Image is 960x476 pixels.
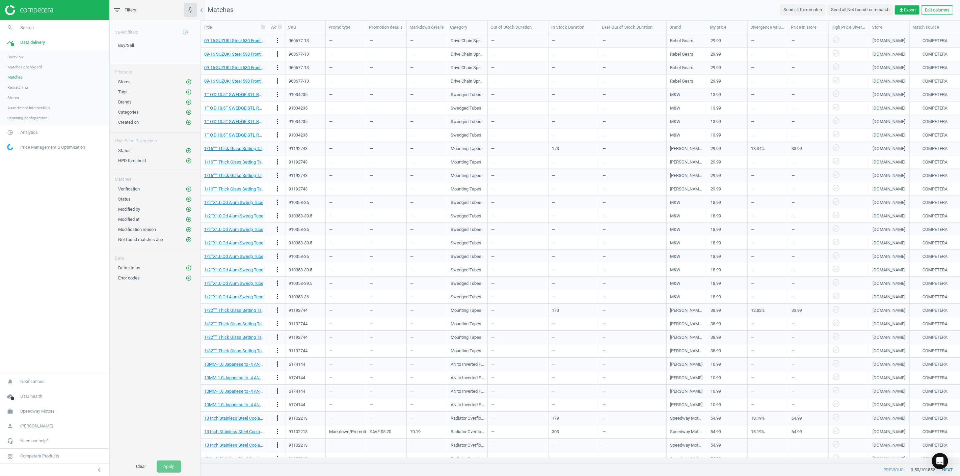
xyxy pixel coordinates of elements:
[185,79,192,85] button: add_circle_outline
[118,79,131,84] span: Stores
[273,320,282,328] button: more_vert
[273,333,282,342] button: more_vert
[204,281,263,286] a: 1/2""X1.0 Od Alum Swedg Tube
[182,29,188,35] i: add_circle_outline
[118,43,134,48] span: Buy/Sell
[208,6,234,14] span: Matches
[369,24,404,30] div: Promotion details
[832,76,840,84] i: check_circle_outline
[923,119,948,125] div: COMPETERA
[873,65,905,71] div: [DOMAIN_NAME]
[792,116,825,127] div: —
[370,62,403,73] div: —
[791,24,826,30] div: Price in store
[552,48,595,60] div: —
[273,306,282,314] i: more_vert
[603,35,663,47] div: —
[831,24,866,30] div: High Price Divergence
[273,117,282,126] button: more_vert
[118,120,139,125] span: Created on
[185,186,192,192] button: add_circle_outline
[899,7,916,13] span: Export
[370,102,403,114] div: —
[491,89,545,100] div: —
[7,115,47,121] span: Scanning configuration
[273,171,282,180] button: more_vert
[329,35,363,47] div: —
[370,48,403,60] div: —
[289,38,309,44] div: 960677-13
[873,119,905,125] div: [DOMAIN_NAME]
[91,466,108,474] button: chevron_left
[118,89,128,94] span: Tags
[204,119,265,124] a: 1"" O.D.10.5"" SWEDGE STL ROD
[4,420,17,433] i: person
[923,78,948,84] div: COMPETERA
[273,144,282,153] button: more_vert
[710,24,745,30] div: My price
[273,185,282,194] button: more_vert
[4,390,17,403] i: cloud_done
[273,454,282,463] i: more_vert
[201,34,960,457] div: grid
[204,146,266,151] a: 1/16"""" Thick Glass Setting Tape
[451,51,484,57] div: Drive Chain Sprockets
[273,441,282,450] button: more_vert
[186,216,192,222] i: add_circle_outline
[923,65,948,71] div: COMPETERA
[95,466,103,474] i: chevron_left
[932,453,948,469] div: Open Intercom Messenger
[329,102,363,114] div: —
[273,293,282,301] i: more_vert
[125,7,136,13] span: Filters
[204,267,263,272] a: 1/2""X1.0 Od Alum Swedg Tube
[410,35,444,47] div: —
[185,226,192,233] button: add_circle_outline
[273,36,282,45] button: more_vert
[7,64,42,70] span: Matches dashboard
[273,279,282,287] i: more_vert
[204,294,263,299] a: 1/2""X1.0 Od Alum Swedg Tube
[204,79,301,84] a: 09-16 SUZUKI Steel 530 Front Sprocket. Mini Sprint
[273,347,282,355] i: more_vert
[751,116,784,127] div: —
[185,157,192,164] button: add_circle_outline
[552,75,595,87] div: —
[7,85,28,90] span: Rematching
[204,24,265,30] div: Title
[204,375,378,380] a: 10MM-1.0 Japanese to -4 AN Steel [DEMOGRAPHIC_DATA] Brake Adapter Connector Fitting
[410,48,444,60] div: —
[873,51,905,57] div: [DOMAIN_NAME]
[780,4,826,15] button: Send all for rematch
[273,131,282,140] button: more_vert
[129,460,153,473] button: Clear
[288,24,323,30] div: SKU
[602,24,664,30] div: Last Out of Stock Duration
[4,36,17,49] i: timeline
[552,102,595,114] div: —
[273,198,282,207] button: more_vert
[751,75,784,87] div: —
[451,105,481,111] div: Swedged Tubes
[711,75,744,87] div: 29.99
[185,89,192,95] button: add_circle_outline
[273,212,282,220] i: more_vert
[110,20,201,39] div: Saved filters
[552,89,595,100] div: —
[410,116,444,127] div: —
[289,92,308,98] div: 91034235
[273,374,282,382] button: more_vert
[186,206,192,212] i: add_circle_outline
[204,308,266,313] a: 1/32"""" Thick Glass Setting Tape
[273,239,282,247] button: more_vert
[118,110,139,115] span: Categories
[204,132,265,138] a: 1"" O.D.10.5"" SWEDGE STL ROD
[912,24,957,30] div: Match source
[186,119,192,125] i: add_circle_outline
[204,389,378,394] a: 10MM-1.0 Japanese to -4 AN Steel [DEMOGRAPHIC_DATA] Brake Adapter Connector Fitting
[204,416,313,421] a: 13 Inch Stainless Steel Coolant Expansion Overflow Tank
[273,198,282,206] i: more_vert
